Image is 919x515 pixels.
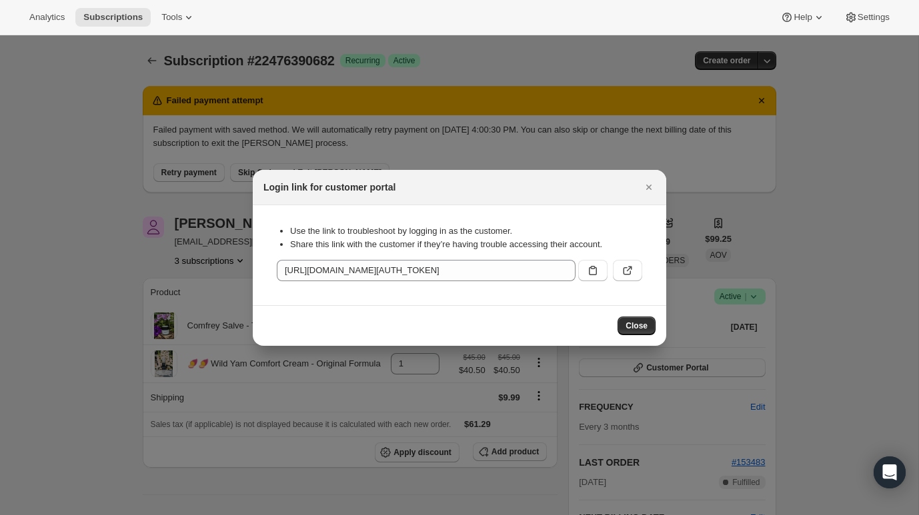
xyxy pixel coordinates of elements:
[263,181,395,194] h2: Login link for customer portal
[794,12,812,23] span: Help
[772,8,833,27] button: Help
[161,12,182,23] span: Tools
[290,225,642,238] li: Use the link to troubleshoot by logging in as the customer.
[75,8,151,27] button: Subscriptions
[618,316,656,335] button: Close
[290,238,642,251] li: Share this link with the customer if they’re having trouble accessing their account.
[29,12,65,23] span: Analytics
[626,320,648,331] span: Close
[640,178,658,197] button: Close
[858,12,890,23] span: Settings
[21,8,73,27] button: Analytics
[153,8,203,27] button: Tools
[836,8,898,27] button: Settings
[83,12,143,23] span: Subscriptions
[874,456,906,488] div: Open Intercom Messenger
